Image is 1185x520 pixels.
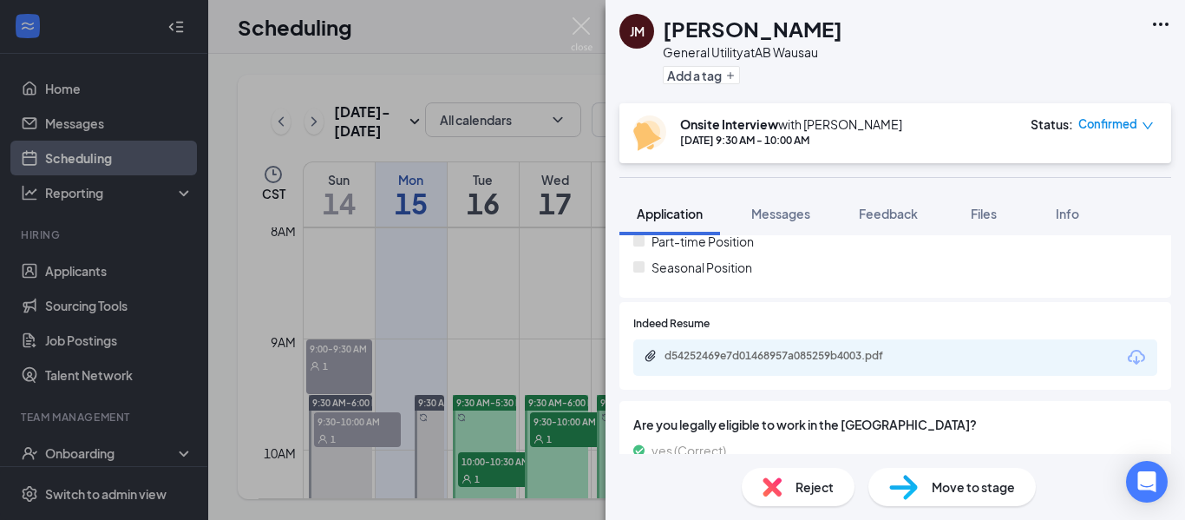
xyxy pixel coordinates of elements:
[1126,461,1168,503] div: Open Intercom Messenger
[651,441,726,460] span: yes (Correct)
[1078,115,1137,133] span: Confirmed
[1150,14,1171,35] svg: Ellipses
[1031,115,1073,133] div: Status :
[663,43,842,61] div: General Utility at AB Wausau
[680,133,902,148] div: [DATE] 9:30 AM - 10:00 AM
[1126,347,1147,368] svg: Download
[971,206,997,221] span: Files
[651,232,754,251] span: Part-time Position
[633,415,1157,434] span: Are you legally eligible to work in the [GEOGRAPHIC_DATA]?
[795,477,834,497] span: Reject
[859,206,918,221] span: Feedback
[663,14,842,43] h1: [PERSON_NAME]
[644,349,925,365] a: Paperclipd54252469e7d01468957a085259b4003.pdf
[725,70,736,81] svg: Plus
[680,115,902,133] div: with [PERSON_NAME]
[1142,120,1154,132] span: down
[637,206,703,221] span: Application
[651,258,752,277] span: Seasonal Position
[663,66,740,84] button: PlusAdd a tag
[932,477,1015,497] span: Move to stage
[644,349,658,363] svg: Paperclip
[630,23,645,40] div: JM
[1056,206,1079,221] span: Info
[665,349,907,363] div: d54252469e7d01468957a085259b4003.pdf
[751,206,810,221] span: Messages
[680,116,778,132] b: Onsite Interview
[633,316,710,332] span: Indeed Resume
